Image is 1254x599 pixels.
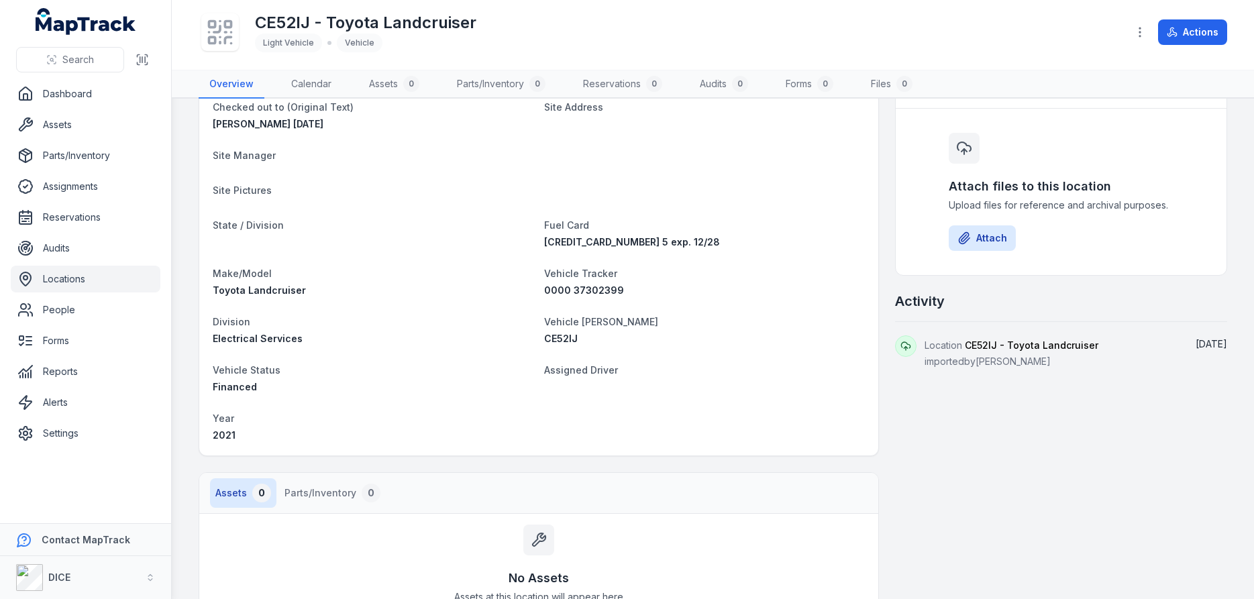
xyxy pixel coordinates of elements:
time: 15/09/2025, 9:16:57 pm [1196,338,1227,349]
span: Site Manager [213,150,276,161]
button: Parts/Inventory0 [279,478,386,508]
h3: Attach files to this location [949,177,1174,196]
button: Search [16,47,124,72]
a: Calendar [280,70,342,99]
button: Assets0 [210,478,276,508]
a: Assets0 [358,70,430,99]
a: Forms [11,327,160,354]
span: Toyota Landcruiser [213,284,306,296]
div: 0 [646,76,662,92]
span: Assigned Driver [544,364,618,376]
span: [CREDIT_CARD_NUMBER] 5 exp. 12/28 [544,236,720,248]
span: Upload files for reference and archival purposes. [949,199,1174,212]
h3: No Assets [509,569,569,588]
a: Files0 [860,70,923,99]
a: Reservations [11,204,160,231]
span: Site Pictures [213,184,272,196]
span: Location imported by [PERSON_NAME] [925,339,1098,367]
div: 0 [896,76,912,92]
a: Assets [11,111,160,138]
a: Overview [199,70,264,99]
strong: Contact MapTrack [42,534,130,545]
span: Checked out to (Original Text) [213,101,354,113]
div: 0 [817,76,833,92]
a: Parts/Inventory0 [446,70,556,99]
span: State / Division [213,219,284,231]
strong: DICE [48,571,70,583]
span: CE52IJ - Toyota Landcruiser [965,339,1098,351]
div: 0 [529,76,545,92]
div: 0 [403,76,419,92]
a: Parts/Inventory [11,142,160,169]
button: Actions [1158,19,1227,45]
span: Year [213,413,234,424]
span: Light Vehicle [263,38,314,48]
div: 0 [362,484,380,502]
span: CE52IJ [544,333,578,344]
span: Fuel Card [544,219,589,231]
a: Alerts [11,389,160,416]
div: 0 [252,484,271,502]
span: Vehicle [PERSON_NAME] [544,316,658,327]
span: Site Address [544,101,603,113]
a: MapTrack [36,8,136,35]
span: Vehicle Tracker [544,268,617,279]
span: [PERSON_NAME] [DATE] [213,118,323,129]
a: Forms0 [775,70,844,99]
h2: Activity [895,292,945,311]
h1: CE52IJ - Toyota Landcruiser [255,12,476,34]
span: [DATE] [1196,338,1227,349]
a: Assignments [11,173,160,200]
span: 2021 [213,429,236,441]
a: People [11,296,160,323]
div: Vehicle [337,34,382,52]
a: Settings [11,420,160,447]
span: Vehicle Status [213,364,280,376]
span: Division [213,316,250,327]
a: Audits0 [689,70,759,99]
a: Reports [11,358,160,385]
span: Search [62,53,94,66]
span: Financed [213,381,257,392]
span: Electrical Services [213,333,303,344]
a: Reservations0 [572,70,673,99]
button: Attach [949,225,1016,251]
a: Audits [11,235,160,262]
a: Dashboard [11,80,160,107]
div: 0 [732,76,748,92]
a: Locations [11,266,160,292]
span: Make/Model [213,268,272,279]
span: 0000 37302399 [544,284,624,296]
